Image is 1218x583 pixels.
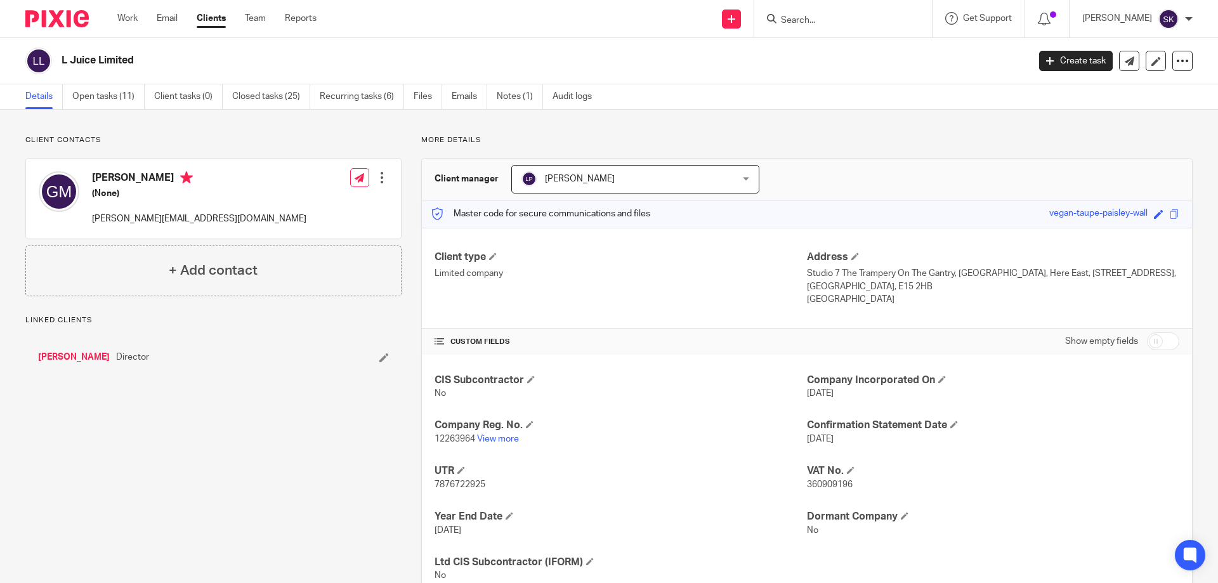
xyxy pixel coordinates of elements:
[157,12,178,25] a: Email
[435,389,446,398] span: No
[92,187,306,200] h5: (None)
[963,14,1012,23] span: Get Support
[197,12,226,25] a: Clients
[545,174,615,183] span: [PERSON_NAME]
[807,510,1179,523] h4: Dormant Company
[25,84,63,109] a: Details
[180,171,193,184] i: Primary
[807,480,853,489] span: 360909196
[1065,335,1138,348] label: Show empty fields
[431,207,650,220] p: Master code for secure communications and files
[25,48,52,74] img: svg%3E
[435,526,461,535] span: [DATE]
[285,12,317,25] a: Reports
[435,435,475,443] span: 12263964
[154,84,223,109] a: Client tasks (0)
[1158,9,1179,29] img: svg%3E
[38,351,110,364] a: [PERSON_NAME]
[62,54,828,67] h2: L Juice Limited
[1049,207,1148,221] div: vegan-taupe-paisley-wall
[807,374,1179,387] h4: Company Incorporated On
[232,84,310,109] a: Closed tasks (25)
[477,435,519,443] a: View more
[807,280,1179,293] p: [GEOGRAPHIC_DATA], E15 2HB
[435,464,807,478] h4: UTR
[452,84,487,109] a: Emails
[245,12,266,25] a: Team
[807,464,1179,478] h4: VAT No.
[435,251,807,264] h4: Client type
[807,435,834,443] span: [DATE]
[807,267,1179,280] p: Studio 7 The Trampery On The Gantry, [GEOGRAPHIC_DATA], Here East, [STREET_ADDRESS],
[521,171,537,187] img: svg%3E
[807,389,834,398] span: [DATE]
[807,293,1179,306] p: [GEOGRAPHIC_DATA]
[92,213,306,225] p: [PERSON_NAME][EMAIL_ADDRESS][DOMAIN_NAME]
[435,480,485,489] span: 7876722925
[435,267,807,280] p: Limited company
[116,351,149,364] span: Director
[807,251,1179,264] h4: Address
[25,315,402,325] p: Linked clients
[780,15,894,27] input: Search
[435,419,807,432] h4: Company Reg. No.
[421,135,1193,145] p: More details
[807,419,1179,432] h4: Confirmation Statement Date
[72,84,145,109] a: Open tasks (11)
[435,510,807,523] h4: Year End Date
[435,571,446,580] span: No
[25,10,89,27] img: Pixie
[320,84,404,109] a: Recurring tasks (6)
[414,84,442,109] a: Files
[435,337,807,347] h4: CUSTOM FIELDS
[92,171,306,187] h4: [PERSON_NAME]
[435,556,807,569] h4: Ltd CIS Subcontractor (IFORM)
[117,12,138,25] a: Work
[25,135,402,145] p: Client contacts
[39,171,79,212] img: svg%3E
[553,84,601,109] a: Audit logs
[497,84,543,109] a: Notes (1)
[807,526,818,535] span: No
[1082,12,1152,25] p: [PERSON_NAME]
[1039,51,1113,71] a: Create task
[435,374,807,387] h4: CIS Subcontractor
[169,261,258,280] h4: + Add contact
[435,173,499,185] h3: Client manager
